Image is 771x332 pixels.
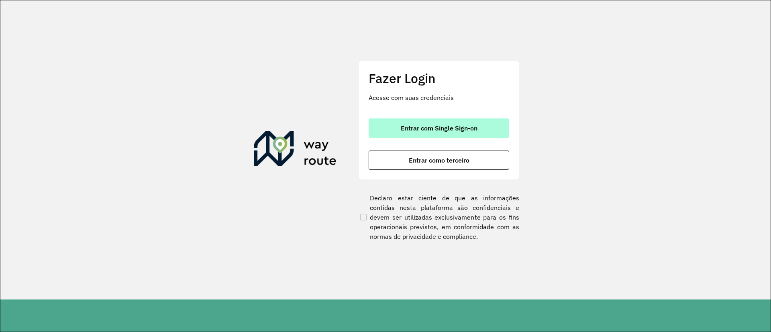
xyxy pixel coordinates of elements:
h2: Fazer Login [369,71,509,86]
img: Roteirizador AmbevTech [254,131,337,169]
button: button [369,118,509,138]
p: Acesse com suas credenciais [369,93,509,102]
span: Entrar com Single Sign-on [401,125,477,131]
button: button [369,151,509,170]
span: Entrar como terceiro [409,157,469,163]
label: Declaro estar ciente de que as informações contidas nesta plataforma são confidenciais e devem se... [359,193,519,241]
